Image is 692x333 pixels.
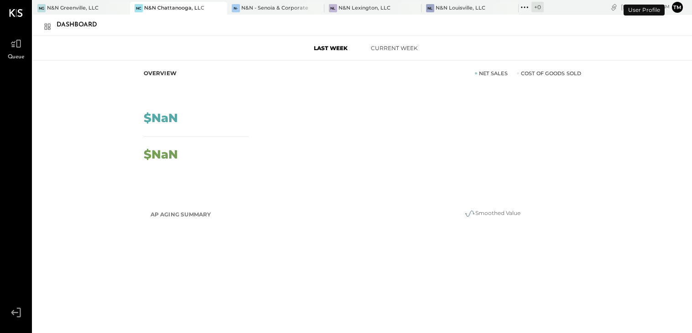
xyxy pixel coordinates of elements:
button: Current Week [363,41,427,56]
div: NC [135,4,143,12]
div: Net Sales [475,70,508,77]
h2: AP Aging Summary [151,206,211,223]
div: N&N Chattanooga, LLC [144,5,204,12]
div: + 0 [531,2,544,12]
div: N&N Greenville, LLC [47,5,99,12]
div: NL [329,4,337,12]
span: Queue [8,53,25,61]
div: N- [232,4,240,12]
span: am [662,4,670,10]
a: Queue [0,35,31,61]
div: N&N Louisville, LLC [436,5,485,12]
div: User Profile [624,5,665,15]
span: 11 : 56 [642,3,661,11]
div: Dashboard [57,18,106,32]
div: NL [426,4,434,12]
div: copy link [609,2,619,12]
div: Smoothed Value [401,208,584,219]
div: $NaN [144,149,178,160]
button: tm [672,2,683,13]
div: NG [37,4,46,12]
button: Last Week [299,41,363,56]
div: [DATE] [621,3,670,11]
div: $NaN [144,112,178,124]
div: Cost of Goods Sold [517,70,582,77]
div: N&N Lexington, LLC [338,5,390,12]
div: N&N - Senoia & Corporate [241,5,308,12]
div: Overview [144,70,177,77]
